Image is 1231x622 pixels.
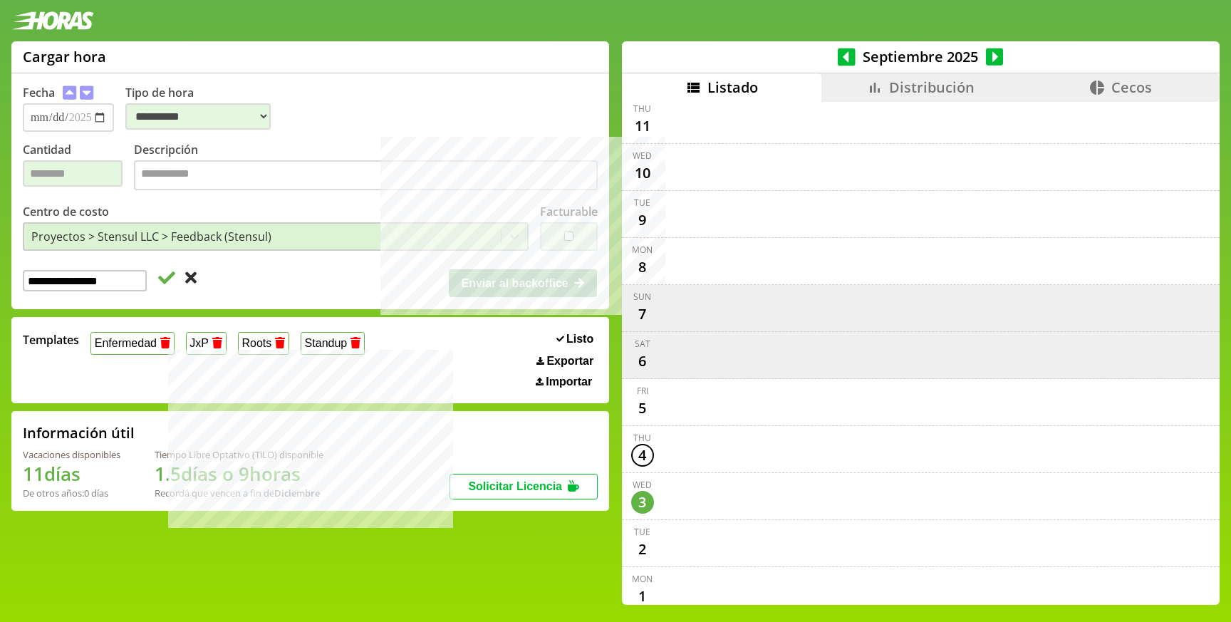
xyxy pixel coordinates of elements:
[631,491,654,514] div: 3
[90,332,175,354] button: Enfermedad
[125,85,282,132] label: Tipo de hora
[23,85,55,100] label: Fecha
[635,338,650,350] div: Sat
[631,585,654,608] div: 1
[31,229,271,244] div: Proyectos > Stensul LLC > Feedback (Stensul)
[274,487,320,499] b: Diciembre
[637,385,648,397] div: Fri
[23,142,134,194] label: Cantidad
[23,204,109,219] label: Centro de costo
[23,332,79,348] span: Templates
[631,444,654,467] div: 4
[186,332,227,354] button: JxP
[155,461,323,487] h1: 1.5 días o 9 horas
[632,573,653,585] div: Mon
[546,355,593,368] span: Exportar
[631,303,654,326] div: 7
[622,102,1220,603] div: scrollable content
[889,78,975,97] span: Distribución
[631,397,654,420] div: 5
[23,487,120,499] div: De otros años: 0 días
[238,332,289,354] button: Roots
[23,461,120,487] h1: 11 días
[566,333,593,346] span: Listo
[23,47,106,66] h1: Cargar hora
[552,332,598,346] button: Listo
[134,160,598,190] textarea: Descripción
[634,197,650,209] div: Tue
[631,209,654,232] div: 9
[632,244,653,256] div: Mon
[631,115,654,138] div: 11
[301,332,365,354] button: Standup
[546,375,592,388] span: Importar
[23,423,135,442] h2: Información útil
[155,448,323,461] div: Tiempo Libre Optativo (TiLO) disponible
[450,474,598,499] button: Solicitar Licencia
[707,78,758,97] span: Listado
[1111,78,1152,97] span: Cecos
[540,204,598,219] label: Facturable
[631,350,654,373] div: 6
[634,526,650,538] div: Tue
[155,487,323,499] div: Recordá que vencen a fin de
[856,47,986,66] span: Septiembre 2025
[631,538,654,561] div: 2
[532,354,598,368] button: Exportar
[11,11,94,30] img: logotipo
[134,142,598,194] label: Descripción
[633,291,651,303] div: Sun
[633,479,652,491] div: Wed
[633,432,651,444] div: Thu
[631,162,654,185] div: 10
[633,150,652,162] div: Wed
[631,256,654,279] div: 8
[23,160,123,187] input: Cantidad
[125,103,271,130] select: Tipo de hora
[468,480,562,492] span: Solicitar Licencia
[23,448,120,461] div: Vacaciones disponibles
[633,103,651,115] div: Thu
